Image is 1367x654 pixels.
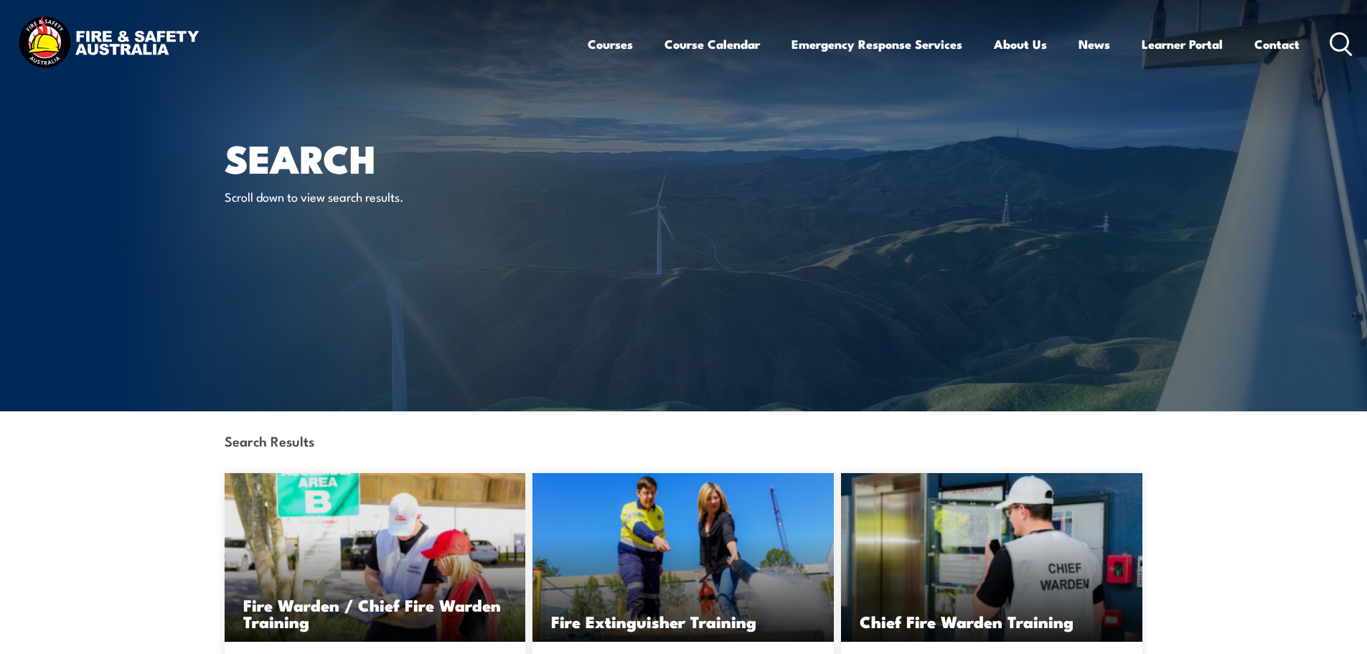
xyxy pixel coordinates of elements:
[225,431,314,450] strong: Search Results
[841,473,1142,642] img: Chief Fire Warden Training
[860,613,1124,630] h3: Chief Fire Warden Training
[1254,25,1300,63] a: Contact
[1079,25,1110,63] a: News
[1142,25,1223,63] a: Learner Portal
[791,25,962,63] a: Emergency Response Services
[243,597,507,630] h3: Fire Warden / Chief Fire Warden Training
[532,473,834,642] img: Fire Extinguisher Training
[225,141,579,174] h1: Search
[664,25,760,63] a: Course Calendar
[225,473,526,642] a: Fire Warden / Chief Fire Warden Training
[588,25,633,63] a: Courses
[551,613,815,630] h3: Fire Extinguisher Training
[225,473,526,642] img: Fire Warden and Chief Fire Warden Training
[225,188,487,205] p: Scroll down to view search results.
[994,25,1047,63] a: About Us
